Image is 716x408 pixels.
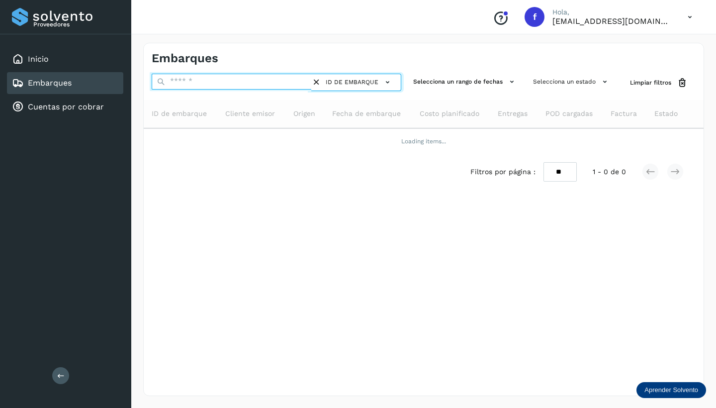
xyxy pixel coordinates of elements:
h4: Embarques [152,51,218,66]
span: Limpiar filtros [630,78,671,87]
span: Filtros por página : [470,167,536,177]
p: Proveedores [33,21,119,28]
button: ID de embarque [322,74,397,91]
span: 1 - 0 de 0 [593,167,626,177]
div: Embarques [7,72,123,94]
span: ID de embarque [326,78,378,87]
span: Cliente emisor [225,108,275,119]
p: Hola, [552,8,672,16]
span: Origen [293,108,315,119]
div: Cuentas por cobrar [7,96,123,118]
div: Aprender Solvento [636,382,706,398]
div: Inicio [7,48,123,70]
button: Selecciona un estado [529,74,614,90]
button: Limpiar filtros [622,74,696,92]
span: POD cargadas [545,108,593,119]
a: Inicio [28,54,49,64]
a: Cuentas por cobrar [28,102,104,111]
a: Embarques [28,78,72,88]
span: Factura [611,108,637,119]
span: Entregas [498,108,528,119]
span: Estado [654,108,678,119]
span: ID de embarque [152,108,207,119]
td: Loading items... [144,128,704,154]
button: Selecciona un rango de fechas [409,74,521,90]
span: Costo planificado [420,108,479,119]
p: factura@grupotevian.com [552,16,672,26]
p: Aprender Solvento [644,386,698,394]
span: Fecha de embarque [332,108,401,119]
